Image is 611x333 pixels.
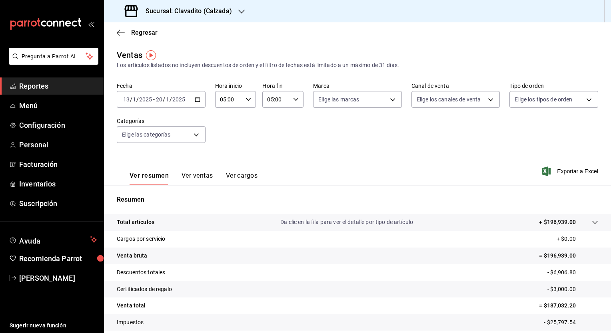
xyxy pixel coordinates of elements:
label: Hora inicio [215,83,256,89]
span: - [153,96,155,103]
span: / [170,96,172,103]
p: Venta total [117,301,146,310]
p: - $25,797.54 [544,318,598,327]
span: / [136,96,139,103]
p: Total artículos [117,218,154,226]
button: open_drawer_menu [88,21,94,27]
span: / [163,96,165,103]
span: / [130,96,132,103]
input: -- [166,96,170,103]
label: Canal de venta [411,83,500,89]
p: Descuentos totales [117,268,165,277]
input: ---- [172,96,186,103]
label: Fecha [117,83,206,89]
p: + $196,939.00 [539,218,576,226]
span: Elige los tipos de orden [515,95,572,103]
p: = $187,032.20 [539,301,598,310]
div: Ventas [117,49,142,61]
a: Pregunta a Parrot AI [6,58,98,66]
label: Tipo de orden [509,83,598,89]
p: = $196,939.00 [539,252,598,260]
span: Ayuda [19,235,87,244]
img: Tooltip marker [146,50,156,60]
span: Suscripción [19,198,97,209]
p: Impuestos [117,318,144,327]
p: Certificados de regalo [117,285,172,293]
button: Regresar [117,29,158,36]
p: - $6,906.80 [547,268,598,277]
p: Cargos por servicio [117,235,166,243]
label: Marca [313,83,402,89]
button: Ver resumen [130,172,169,185]
span: Personal [19,139,97,150]
input: -- [156,96,163,103]
button: Pregunta a Parrot AI [9,48,98,65]
span: Elige las marcas [318,95,359,103]
div: navigation tabs [130,172,258,185]
h3: Sucursal: Clavadito (Calzada) [139,6,232,16]
span: Inventarios [19,178,97,189]
span: Configuración [19,120,97,131]
p: Da clic en la fila para ver el detalle por tipo de artículo [280,218,413,226]
input: -- [132,96,136,103]
span: Regresar [131,29,158,36]
span: Pregunta a Parrot AI [22,52,86,61]
p: + $0.00 [557,235,598,243]
p: Resumen [117,195,598,204]
label: Categorías [117,118,206,124]
p: - $3,000.00 [547,285,598,293]
span: Reportes [19,81,97,91]
input: ---- [139,96,152,103]
span: Sugerir nueva función [10,321,97,330]
span: Menú [19,100,97,111]
button: Exportar a Excel [543,166,598,176]
span: Recomienda Parrot [19,253,97,264]
div: Los artículos listados no incluyen descuentos de orden y el filtro de fechas está limitado a un m... [117,61,598,69]
button: Ver ventas [182,172,213,185]
label: Hora fin [262,83,304,89]
span: Facturación [19,159,97,170]
span: [PERSON_NAME] [19,273,97,283]
span: Elige los canales de venta [417,95,481,103]
button: Ver cargos [226,172,258,185]
span: Elige las categorías [122,131,171,139]
input: -- [123,96,130,103]
p: Venta bruta [117,252,147,260]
